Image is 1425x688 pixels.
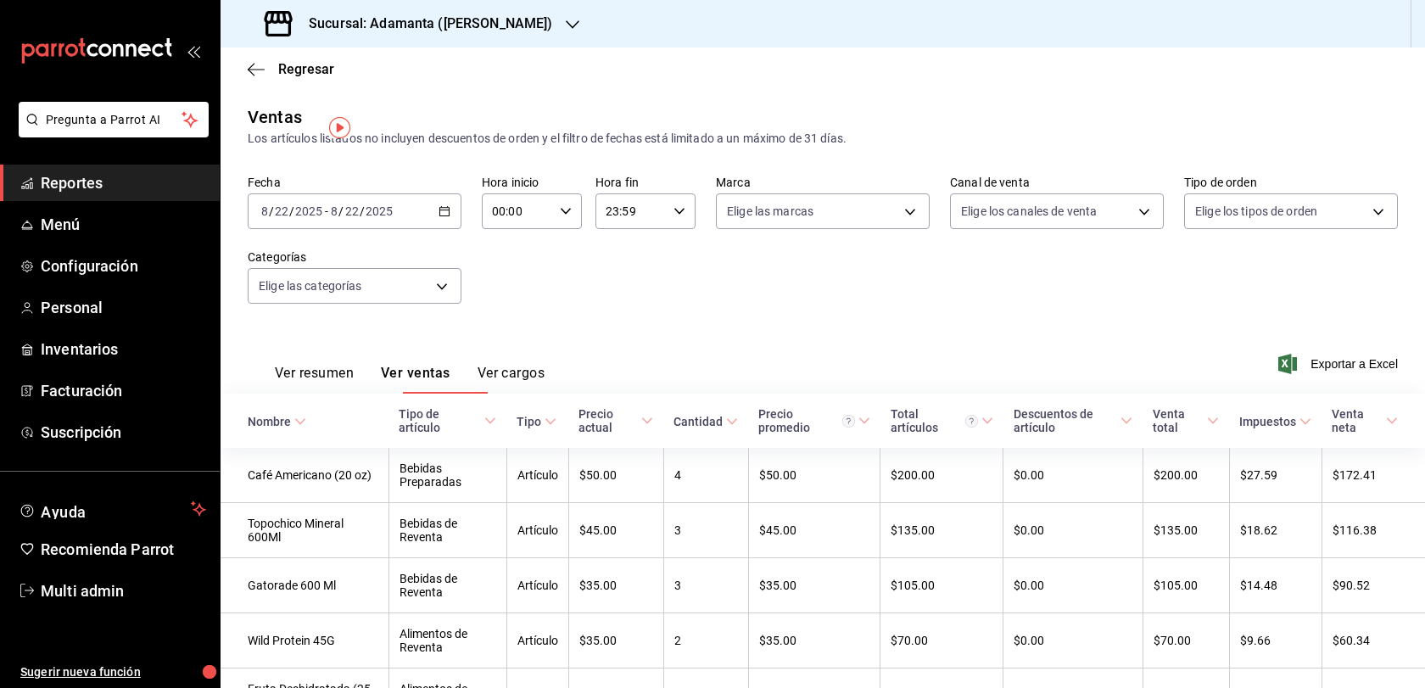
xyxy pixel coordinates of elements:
[1143,558,1229,613] td: $105.00
[506,503,568,558] td: Artículo
[880,503,1003,558] td: $135.00
[1239,415,1311,428] span: Impuestos
[758,407,855,434] div: Precio promedio
[663,558,748,613] td: 3
[663,448,748,503] td: 4
[388,448,506,503] td: Bebidas Preparadas
[891,407,993,434] span: Total artículos
[842,415,855,428] svg: Precio promedio = Total artículos / cantidad
[294,204,323,218] input: ----
[388,613,506,668] td: Alimentos de Reventa
[275,365,354,394] button: Ver resumen
[41,538,206,561] span: Recomienda Parrot
[1229,613,1322,668] td: $9.66
[673,415,738,428] span: Cantidad
[965,415,978,428] svg: El total artículos considera cambios de precios en los artículos así como costos adicionales por ...
[1003,448,1143,503] td: $0.00
[568,448,663,503] td: $50.00
[275,365,545,394] div: navigation tabs
[248,251,461,263] label: Categorías
[748,558,880,613] td: $35.00
[269,204,274,218] span: /
[506,558,568,613] td: Artículo
[41,255,206,277] span: Configuración
[388,558,506,613] td: Bebidas de Reventa
[727,203,813,220] span: Elige las marcas
[278,61,334,77] span: Regresar
[187,44,200,58] button: open_drawer_menu
[46,111,182,129] span: Pregunta a Parrot AI
[365,204,394,218] input: ----
[388,503,506,558] td: Bebidas de Reventa
[568,558,663,613] td: $35.00
[506,448,568,503] td: Artículo
[221,613,388,668] td: Wild Protein 45G
[1014,407,1118,434] div: Descuentos de artículo
[578,407,638,434] div: Precio actual
[325,204,328,218] span: -
[748,503,880,558] td: $45.00
[891,407,978,434] div: Total artículos
[41,379,206,402] span: Facturación
[1153,407,1219,434] span: Venta total
[1322,613,1425,668] td: $60.34
[248,130,1398,148] div: Los artículos listados no incluyen descuentos de orden y el filtro de fechas está limitado a un m...
[578,407,653,434] span: Precio actual
[20,663,206,681] span: Sugerir nueva función
[880,448,1003,503] td: $200.00
[478,365,545,394] button: Ver cargos
[1143,448,1229,503] td: $200.00
[1229,448,1322,503] td: $27.59
[221,558,388,613] td: Gatorade 600 Ml
[338,204,344,218] span: /
[1143,503,1229,558] td: $135.00
[329,117,350,138] img: Tooltip marker
[260,204,269,218] input: --
[19,102,209,137] button: Pregunta a Parrot AI
[1143,613,1229,668] td: $70.00
[41,296,206,319] span: Personal
[221,503,388,558] td: Topochico Mineral 600Ml
[1003,503,1143,558] td: $0.00
[41,579,206,602] span: Multi admin
[399,407,481,434] div: Tipo de artículo
[289,204,294,218] span: /
[517,415,556,428] span: Tipo
[41,499,184,519] span: Ayuda
[1322,503,1425,558] td: $116.38
[1239,415,1296,428] div: Impuestos
[568,613,663,668] td: $35.00
[1184,176,1398,188] label: Tipo de orden
[595,176,696,188] label: Hora fin
[1282,354,1398,374] button: Exportar a Excel
[1322,558,1425,613] td: $90.52
[248,415,291,428] div: Nombre
[1229,503,1322,558] td: $18.62
[12,123,209,141] a: Pregunta a Parrot AI
[360,204,365,218] span: /
[1229,558,1322,613] td: $14.48
[1322,448,1425,503] td: $172.41
[259,277,362,294] span: Elige las categorías
[41,213,206,236] span: Menú
[248,176,461,188] label: Fecha
[506,613,568,668] td: Artículo
[248,61,334,77] button: Regresar
[399,407,496,434] span: Tipo de artículo
[748,448,880,503] td: $50.00
[1332,407,1398,434] span: Venta neta
[517,415,541,428] div: Tipo
[880,613,1003,668] td: $70.00
[41,171,206,194] span: Reportes
[663,503,748,558] td: 3
[961,203,1097,220] span: Elige los canales de venta
[950,176,1164,188] label: Canal de venta
[880,558,1003,613] td: $105.00
[1332,407,1383,434] div: Venta neta
[295,14,552,34] h3: Sucursal: Adamanta ([PERSON_NAME])
[41,338,206,361] span: Inventarios
[748,613,880,668] td: $35.00
[221,448,388,503] td: Café Americano (20 oz)
[716,176,930,188] label: Marca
